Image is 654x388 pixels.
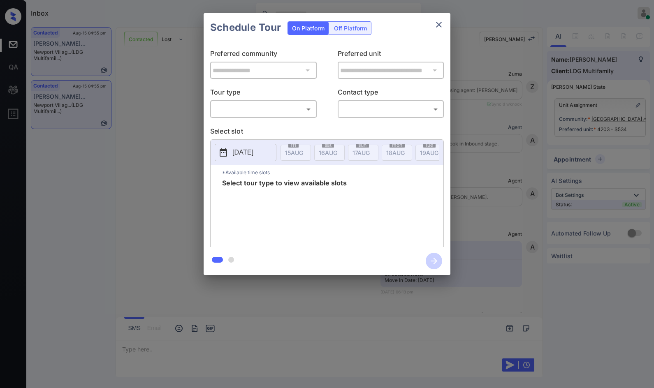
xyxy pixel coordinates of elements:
p: [DATE] [232,148,253,157]
p: *Available time slots [222,165,443,180]
p: Select slot [210,126,444,139]
button: [DATE] [215,144,276,161]
span: Select tour type to view available slots [222,180,347,245]
p: Tour type [210,87,317,100]
button: close [431,16,447,33]
p: Preferred community [210,48,317,62]
div: On Platform [288,22,329,35]
div: Off Platform [330,22,371,35]
p: Preferred unit [338,48,444,62]
h2: Schedule Tour [204,13,288,42]
p: Contact type [338,87,444,100]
